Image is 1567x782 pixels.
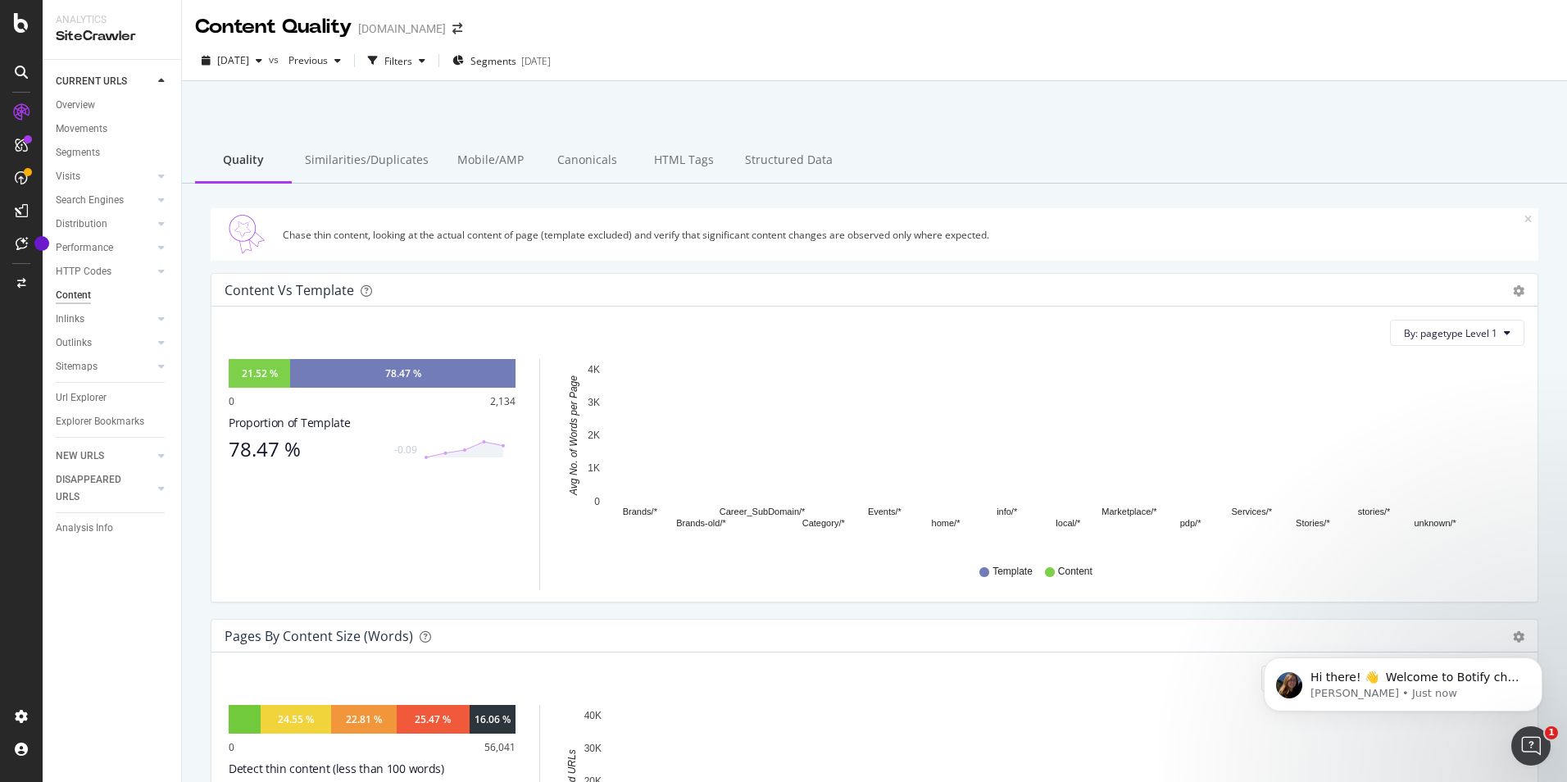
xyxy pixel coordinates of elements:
[56,334,153,352] a: Outlinks
[385,366,421,380] div: 78.47 %
[195,48,269,74] button: [DATE]
[56,448,104,465] div: NEW URLS
[868,507,902,517] text: Events/*
[56,287,170,304] a: Content
[56,97,170,114] a: Overview
[56,413,144,430] div: Explorer Bookmarks
[932,519,961,529] text: home/*
[361,48,432,74] button: Filters
[56,97,95,114] div: Overview
[56,192,124,209] div: Search Engines
[56,239,153,257] a: Performance
[584,710,602,721] text: 40K
[56,192,153,209] a: Search Engines
[56,263,111,280] div: HTTP Codes
[1511,726,1551,766] iframe: Intercom live chat
[56,168,153,185] a: Visits
[292,139,442,184] div: Similarities/Duplicates
[623,507,658,517] text: Brands/*
[1058,565,1092,579] span: Content
[560,359,1512,549] svg: A chart.
[56,389,170,407] a: Url Explorer
[538,139,635,184] div: Canonicals
[56,311,84,328] div: Inlinks
[225,628,413,644] div: Pages by Content Size (Words)
[56,13,168,27] div: Analytics
[229,740,234,754] div: 0
[56,471,153,506] a: DISAPPEARED URLS
[229,394,234,408] div: 0
[475,712,511,726] div: 16.06 %
[56,448,153,465] a: NEW URLS
[358,20,446,37] div: [DOMAIN_NAME]
[56,73,127,90] div: CURRENT URLS
[1180,519,1201,529] text: pdp/*
[56,334,92,352] div: Outlinks
[56,73,153,90] a: CURRENT URLS
[588,463,600,475] text: 1K
[56,358,153,375] a: Sitemaps
[56,120,170,138] a: Movements
[568,375,579,496] text: Avg No. of Words per Page
[229,415,516,431] div: Proportion of Template
[282,53,328,67] span: Previous
[484,740,516,754] div: 56,041
[442,139,538,184] div: Mobile/AMP
[1231,507,1272,517] text: Services/*
[588,397,600,408] text: 3K
[635,139,732,184] div: HTML Tags
[1056,519,1081,529] text: local/*
[1545,726,1558,739] span: 1
[470,54,516,68] span: Segments
[195,139,292,184] div: Quality
[1101,507,1157,517] text: Marketplace/*
[1358,507,1391,517] text: stories/*
[225,282,354,298] div: Content vs Template
[490,394,516,408] div: 2,134
[56,389,107,407] div: Url Explorer
[283,228,1524,242] div: Chase thin content, looking at the actual content of page (template excluded) and verify that sig...
[229,438,384,461] div: 78.47 %
[217,215,276,254] img: Quality
[588,364,600,375] text: 4K
[56,239,113,257] div: Performance
[584,743,602,754] text: 30K
[56,144,100,161] div: Segments
[384,54,412,68] div: Filters
[1390,320,1524,346] button: By: pagetype Level 1
[1404,326,1497,340] span: By: pagetype Level 1
[229,761,516,777] div: Detect thin content (less than 100 words)
[56,520,113,537] div: Analysis Info
[195,13,352,41] div: Content Quality
[346,712,382,726] div: 22.81 %
[71,63,283,78] p: Message from Laura, sent Just now
[588,430,600,441] text: 2K
[56,216,107,233] div: Distribution
[56,27,168,46] div: SiteCrawler
[56,216,153,233] a: Distribution
[56,287,91,304] div: Content
[594,496,600,507] text: 0
[56,144,170,161] a: Segments
[34,236,49,251] div: Tooltip anchor
[282,48,347,74] button: Previous
[56,263,153,280] a: HTTP Codes
[71,48,279,126] span: Hi there! 👋 Welcome to Botify chat support! Have a question? Reply to this message and our team w...
[1296,519,1330,529] text: Stories/*
[56,120,107,138] div: Movements
[269,52,282,66] span: vs
[415,712,451,726] div: 25.47 %
[521,54,551,68] div: [DATE]
[56,168,80,185] div: Visits
[1513,285,1524,297] div: gear
[992,565,1033,579] span: Template
[676,519,726,529] text: Brands-old/*
[452,23,462,34] div: arrow-right-arrow-left
[56,471,139,506] div: DISAPPEARED URLS
[446,48,557,74] button: Segments[DATE]
[278,712,314,726] div: 24.55 %
[56,311,153,328] a: Inlinks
